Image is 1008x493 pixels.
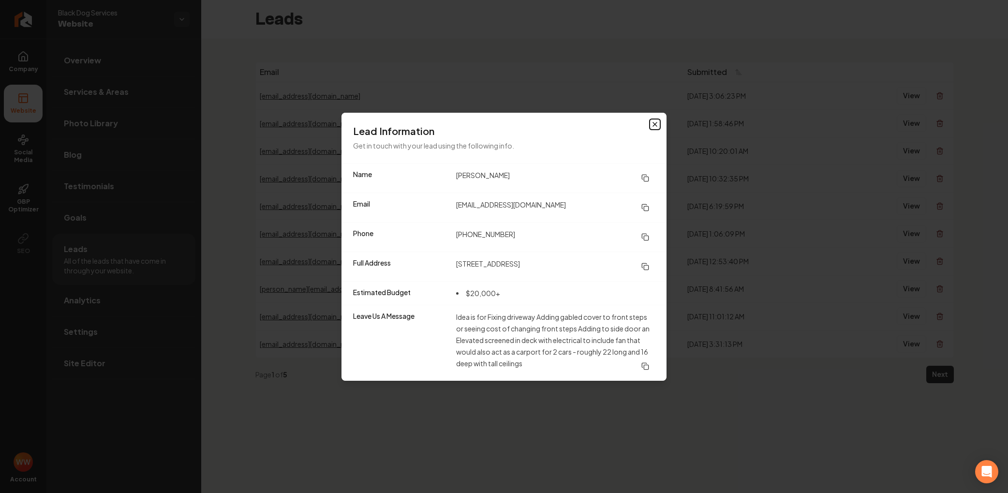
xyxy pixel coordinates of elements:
dt: Estimated Budget [353,287,448,299]
dd: [EMAIL_ADDRESS][DOMAIN_NAME] [456,199,655,216]
p: Get in touch with your lead using the following info. [353,140,655,151]
dd: [STREET_ADDRESS] [456,258,655,275]
dt: Full Address [353,258,448,275]
dt: Email [353,199,448,216]
dt: Name [353,169,448,187]
dt: Phone [353,228,448,246]
dd: [PERSON_NAME] [456,169,655,187]
h3: Lead Information [353,124,655,138]
dt: Leave Us A Message [353,311,448,375]
dd: Idea is for Fixing driveway Adding gabled cover to front steps or seeing cost of changing front s... [456,311,655,375]
dd: [PHONE_NUMBER] [456,228,655,246]
li: $20,000+ [456,287,500,299]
